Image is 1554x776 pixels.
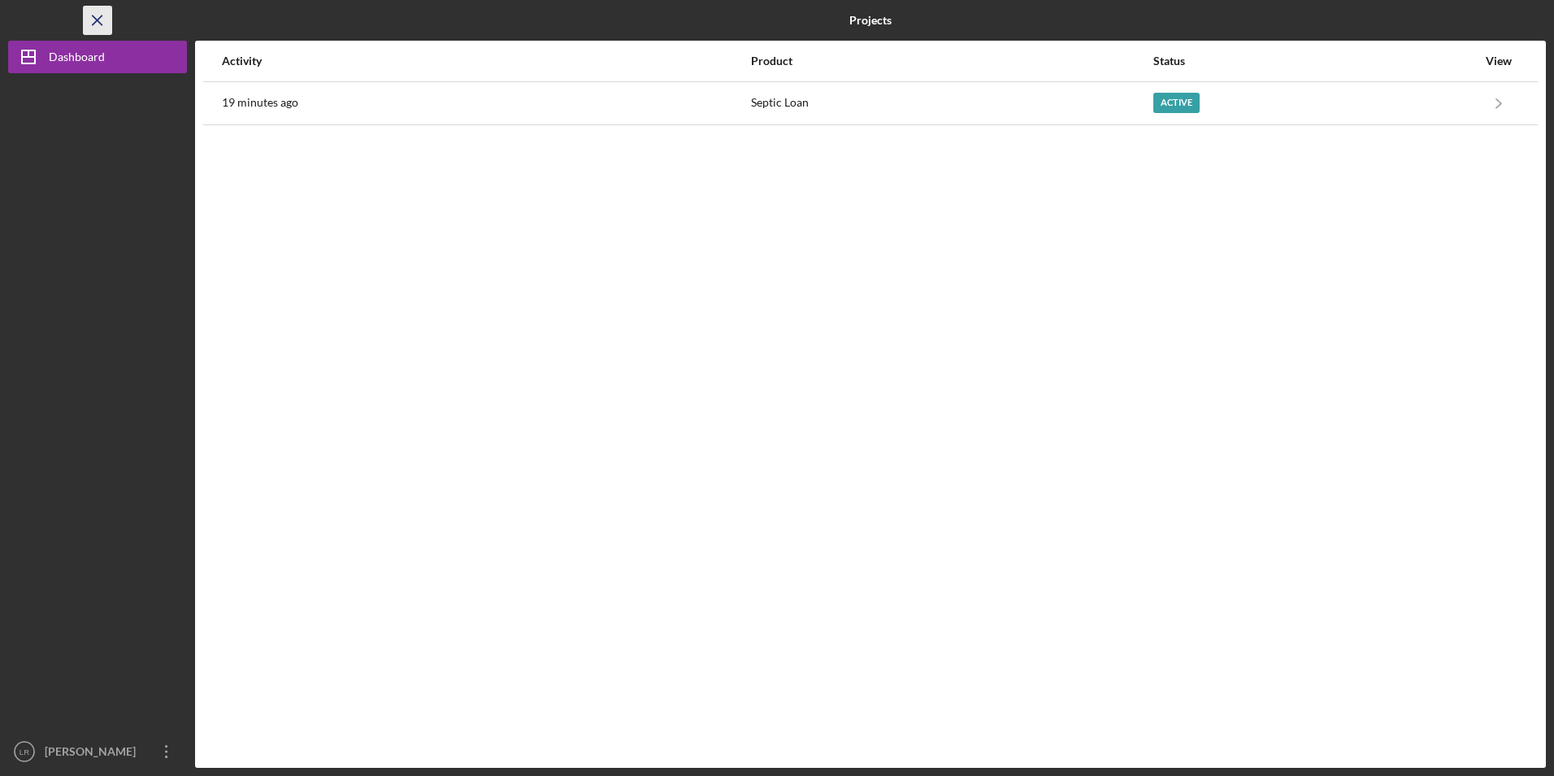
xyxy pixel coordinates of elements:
[751,54,1152,68] div: Product
[20,748,29,756] text: LR
[222,54,749,68] div: Activity
[41,735,146,772] div: [PERSON_NAME]
[849,14,892,27] b: Projects
[1153,54,1477,68] div: Status
[8,735,187,768] button: LR[PERSON_NAME]
[8,41,187,73] button: Dashboard
[222,96,298,109] time: 2025-09-24 09:44
[1478,54,1519,68] div: View
[751,83,1152,124] div: Septic Loan
[49,41,105,77] div: Dashboard
[1153,93,1200,113] div: Active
